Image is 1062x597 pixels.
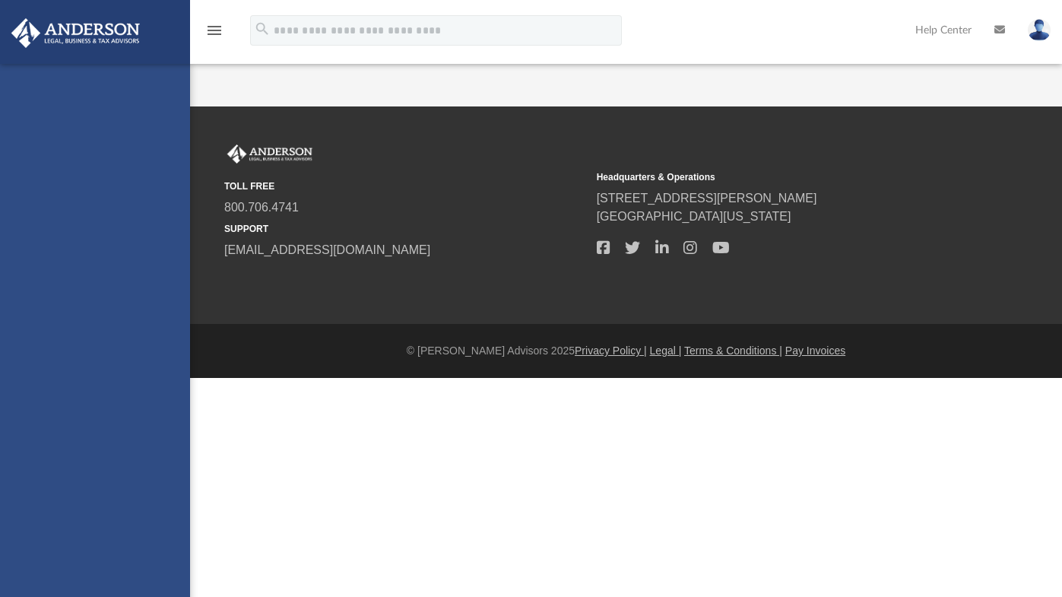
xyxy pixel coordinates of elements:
[205,29,223,40] a: menu
[597,210,791,223] a: [GEOGRAPHIC_DATA][US_STATE]
[785,345,845,357] a: Pay Invoices
[190,343,1062,359] div: © [PERSON_NAME] Advisors 2025
[597,192,817,205] a: [STREET_ADDRESS][PERSON_NAME]
[224,201,299,214] a: 800.706.4741
[254,21,271,37] i: search
[597,170,959,184] small: Headquarters & Operations
[224,179,586,193] small: TOLL FREE
[575,345,647,357] a: Privacy Policy |
[650,345,682,357] a: Legal |
[224,222,586,236] small: SUPPORT
[7,18,144,48] img: Anderson Advisors Platinum Portal
[205,21,223,40] i: menu
[224,144,315,164] img: Anderson Advisors Platinum Portal
[684,345,782,357] a: Terms & Conditions |
[1028,19,1051,41] img: User Pic
[224,243,430,256] a: [EMAIL_ADDRESS][DOMAIN_NAME]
